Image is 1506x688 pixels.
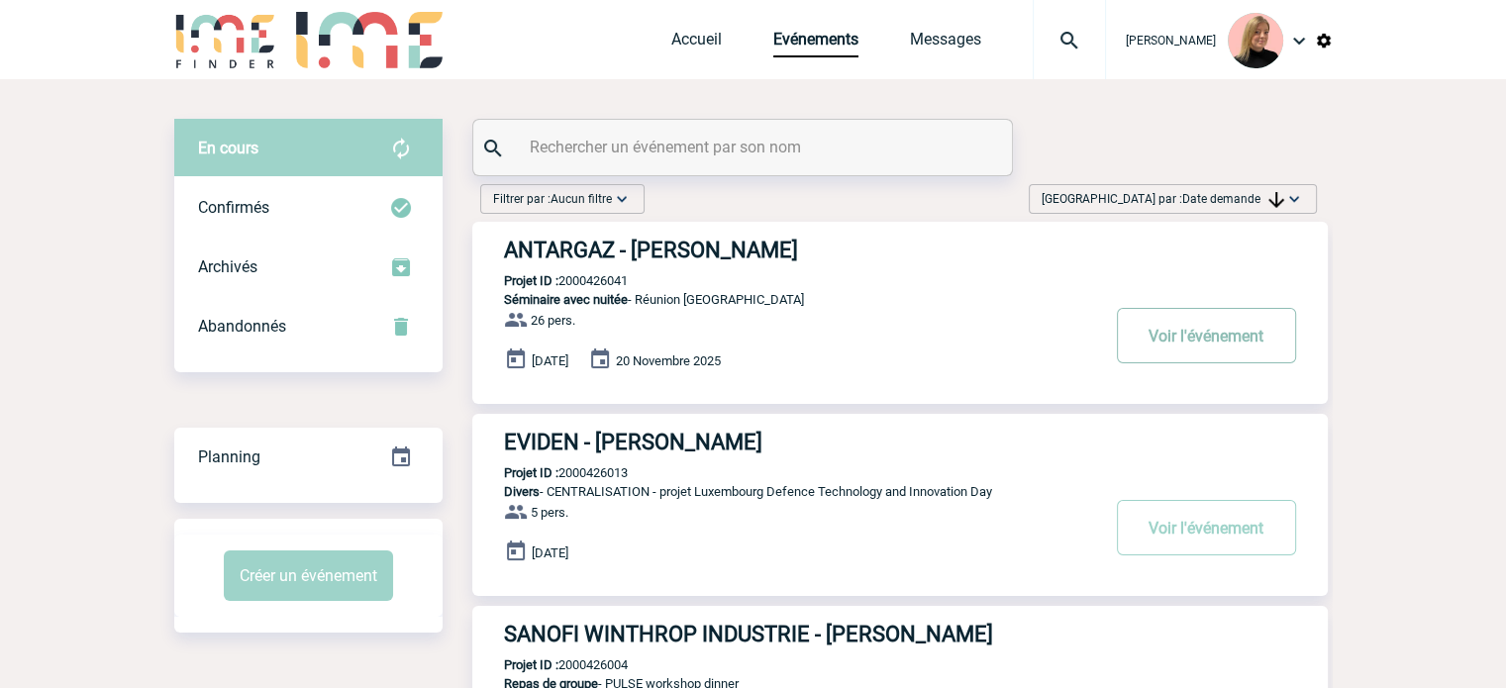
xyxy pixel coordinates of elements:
[1117,308,1296,363] button: Voir l'événement
[174,119,443,178] div: Retrouvez ici tous vos évènements avant confirmation
[174,238,443,297] div: Retrouvez ici tous les événements que vous avez décidé d'archiver
[174,12,277,68] img: IME-Finder
[472,238,1328,262] a: ANTARGAZ - [PERSON_NAME]
[1182,192,1284,206] span: Date demande
[531,313,575,328] span: 26 pers.
[198,447,260,466] span: Planning
[472,430,1328,454] a: EVIDEN - [PERSON_NAME]
[472,273,628,288] p: 2000426041
[504,465,558,480] b: Projet ID :
[531,505,568,520] span: 5 pers.
[472,657,628,672] p: 2000426004
[1268,192,1284,208] img: arrow_downward.png
[1228,13,1283,68] img: 131233-0.png
[532,545,568,560] span: [DATE]
[174,427,443,485] a: Planning
[472,622,1328,646] a: SANOFI WINTHROP INDUSTRIE - [PERSON_NAME]
[910,30,981,57] a: Messages
[504,292,628,307] span: Séminaire avec nuitée
[198,257,257,276] span: Archivés
[504,273,558,288] b: Projet ID :
[504,622,1098,646] h3: SANOFI WINTHROP INDUSTRIE - [PERSON_NAME]
[472,292,1098,307] p: - Réunion [GEOGRAPHIC_DATA]
[472,484,1098,499] p: - CENTRALISATION - projet Luxembourg Defence Technology and Innovation Day
[1126,34,1216,48] span: [PERSON_NAME]
[472,465,628,480] p: 2000426013
[551,192,612,206] span: Aucun filtre
[504,484,540,499] span: Divers
[1042,189,1284,209] span: [GEOGRAPHIC_DATA] par :
[773,30,858,57] a: Evénements
[504,238,1098,262] h3: ANTARGAZ - [PERSON_NAME]
[174,297,443,356] div: Retrouvez ici tous vos événements annulés
[532,353,568,368] span: [DATE]
[198,317,286,336] span: Abandonnés
[198,198,269,217] span: Confirmés
[198,139,258,157] span: En cours
[224,550,393,601] button: Créer un événement
[612,189,632,209] img: baseline_expand_more_white_24dp-b.png
[504,657,558,672] b: Projet ID :
[525,133,965,161] input: Rechercher un événement par son nom
[493,189,612,209] span: Filtrer par :
[1117,500,1296,555] button: Voir l'événement
[1284,189,1304,209] img: baseline_expand_more_white_24dp-b.png
[504,430,1098,454] h3: EVIDEN - [PERSON_NAME]
[671,30,722,57] a: Accueil
[174,428,443,487] div: Retrouvez ici tous vos événements organisés par date et état d'avancement
[616,353,721,368] span: 20 Novembre 2025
